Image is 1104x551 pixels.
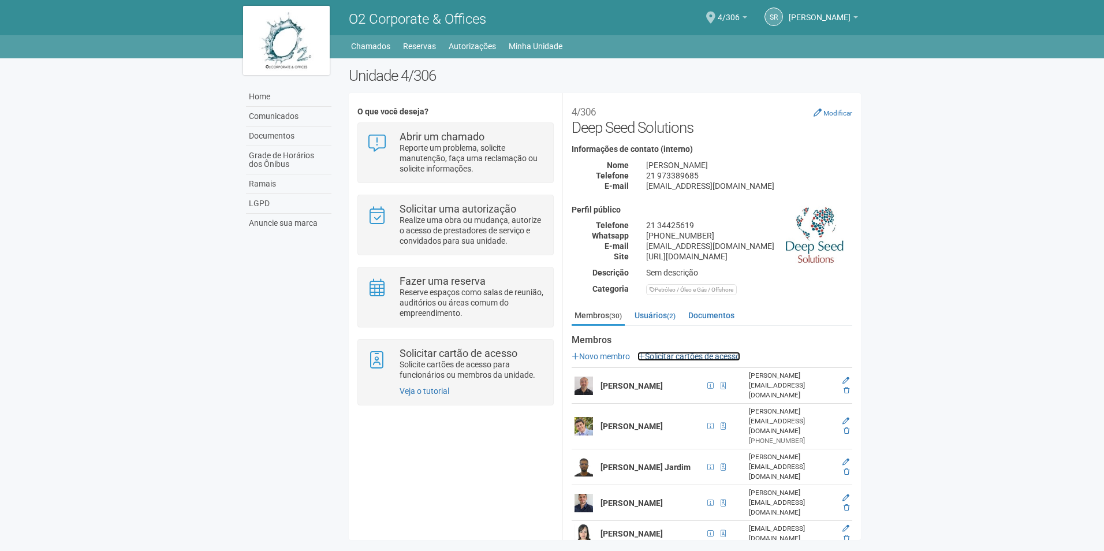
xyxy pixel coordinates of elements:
h2: Unidade 4/306 [349,67,861,84]
a: Anuncie sua marca [246,214,331,233]
a: Documentos [246,126,331,146]
img: business.png [786,206,844,263]
small: Modificar [823,109,852,117]
a: Modificar [814,108,852,117]
strong: Whatsapp [592,231,629,240]
strong: Solicitar uma autorização [400,203,516,215]
a: Solicitar cartão de acesso Solicite cartões de acesso para funcionários ou membros da unidade. [367,348,544,380]
a: LGPD [246,194,331,214]
p: Solicite cartões de acesso para funcionários ou membros da unidade. [400,359,544,380]
div: [PHONE_NUMBER] [749,436,835,446]
a: Excluir membro [844,427,849,435]
a: Chamados [351,38,390,54]
strong: [PERSON_NAME] [601,381,663,390]
a: Excluir membro [844,504,849,512]
a: Solicitar cartões de acesso [637,352,740,361]
img: user.png [575,417,593,435]
strong: Solicitar cartão de acesso [400,347,517,359]
a: Editar membro [842,524,849,533]
div: [EMAIL_ADDRESS][DOMAIN_NAME] [637,181,861,191]
img: user.png [575,458,593,476]
a: Comunicados [246,107,331,126]
strong: Abrir um chamado [400,131,484,143]
div: Sem descrição [637,267,861,278]
a: Usuários(2) [632,307,678,324]
img: user.png [575,524,593,543]
div: [PERSON_NAME][EMAIL_ADDRESS][DOMAIN_NAME] [749,407,835,436]
p: Reporte um problema, solicite manutenção, faça uma reclamação ou solicite informações. [400,143,544,174]
strong: Descrição [592,268,629,277]
strong: [PERSON_NAME] [601,422,663,431]
a: Solicitar uma autorização Realize uma obra ou mudança, autorize o acesso de prestadores de serviç... [367,204,544,246]
a: Veja o tutorial [400,386,449,396]
a: Editar membro [842,377,849,385]
strong: [PERSON_NAME] Jardim [601,463,691,472]
a: Reservas [403,38,436,54]
a: Editar membro [842,458,849,466]
a: Excluir membro [844,386,849,394]
div: 21 973389685 [637,170,861,181]
strong: Membros [572,335,852,345]
small: 4/306 [572,106,596,118]
a: Fazer uma reserva Reserve espaços como salas de reunião, auditórios ou áreas comum do empreendime... [367,276,544,318]
a: Excluir membro [844,534,849,542]
strong: Telefone [596,221,629,230]
strong: [PERSON_NAME] [601,498,663,508]
span: Sandro Ricardo Santos da Silva [789,2,851,22]
div: [EMAIL_ADDRESS][DOMAIN_NAME] [637,241,861,251]
a: Abrir um chamado Reporte um problema, solicite manutenção, faça uma reclamação ou solicite inform... [367,132,544,174]
span: O2 Corporate & Offices [349,11,486,27]
a: Novo membro [572,352,630,361]
small: (30) [609,312,622,320]
a: Editar membro [842,417,849,425]
div: [PHONE_NUMBER] [637,230,861,241]
div: [PERSON_NAME] [637,160,861,170]
div: [PERSON_NAME][EMAIL_ADDRESS][DOMAIN_NAME] [749,452,835,482]
div: [URL][DOMAIN_NAME] [637,251,861,262]
a: Minha Unidade [509,38,562,54]
h4: O que você deseja? [357,107,553,116]
strong: E-mail [605,181,629,191]
a: 4/306 [718,14,747,24]
div: Petróleo / Óleo e Gás / Offshore [646,284,737,295]
a: [PERSON_NAME] [789,14,858,24]
a: SR [764,8,783,26]
p: Reserve espaços como salas de reunião, auditórios ou áreas comum do empreendimento. [400,287,544,318]
a: Documentos [685,307,737,324]
p: Realize uma obra ou mudança, autorize o acesso de prestadores de serviço e convidados para sua un... [400,215,544,246]
a: Home [246,87,331,107]
a: Excluir membro [844,468,849,476]
a: Autorizações [449,38,496,54]
img: user.png [575,494,593,512]
img: logo.jpg [243,6,330,75]
div: [PERSON_NAME][EMAIL_ADDRESS][DOMAIN_NAME] [749,488,835,518]
a: Grade de Horários dos Ônibus [246,146,331,174]
a: Editar membro [842,494,849,502]
strong: Site [614,252,629,261]
small: (2) [667,312,676,320]
strong: Telefone [596,171,629,180]
div: [EMAIL_ADDRESS][DOMAIN_NAME] [749,524,835,543]
h4: Informações de contato (interno) [572,145,852,154]
a: Ramais [246,174,331,194]
div: 21 34425619 [637,220,861,230]
strong: [PERSON_NAME] [601,529,663,538]
strong: E-mail [605,241,629,251]
strong: Nome [607,161,629,170]
h2: Deep Seed Solutions [572,102,852,136]
div: [PERSON_NAME][EMAIL_ADDRESS][DOMAIN_NAME] [749,371,835,400]
img: user.png [575,377,593,395]
strong: Fazer uma reserva [400,275,486,287]
h4: Perfil público [572,206,852,214]
a: Membros(30) [572,307,625,326]
strong: Categoria [592,284,629,293]
span: 4/306 [718,2,740,22]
